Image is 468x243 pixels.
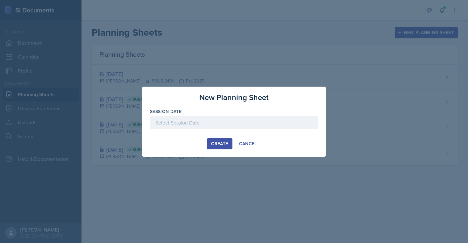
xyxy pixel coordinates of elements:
div: Create [211,141,228,146]
button: Cancel [235,138,261,149]
div: Cancel [239,141,257,146]
h3: New Planning Sheet [199,92,269,103]
label: Session Date [150,108,181,115]
button: Create [207,138,232,149]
